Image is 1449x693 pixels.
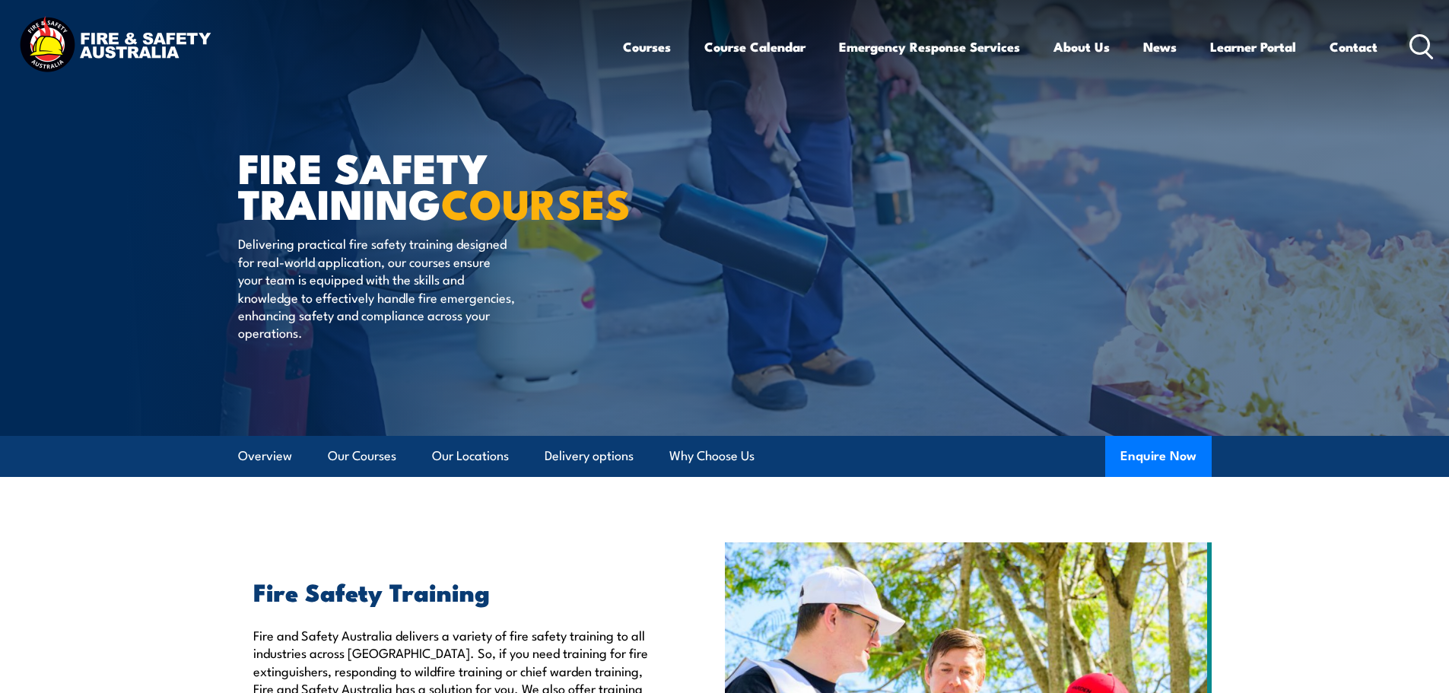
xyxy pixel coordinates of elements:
[1105,436,1212,477] button: Enquire Now
[441,170,631,234] strong: COURSES
[839,27,1020,67] a: Emergency Response Services
[238,149,614,220] h1: FIRE SAFETY TRAINING
[1053,27,1110,67] a: About Us
[704,27,806,67] a: Course Calendar
[238,234,516,341] p: Delivering practical fire safety training designed for real-world application, our courses ensure...
[669,436,755,476] a: Why Choose Us
[623,27,671,67] a: Courses
[1330,27,1378,67] a: Contact
[1143,27,1177,67] a: News
[253,580,655,602] h2: Fire Safety Training
[238,436,292,476] a: Overview
[328,436,396,476] a: Our Courses
[545,436,634,476] a: Delivery options
[432,436,509,476] a: Our Locations
[1210,27,1296,67] a: Learner Portal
